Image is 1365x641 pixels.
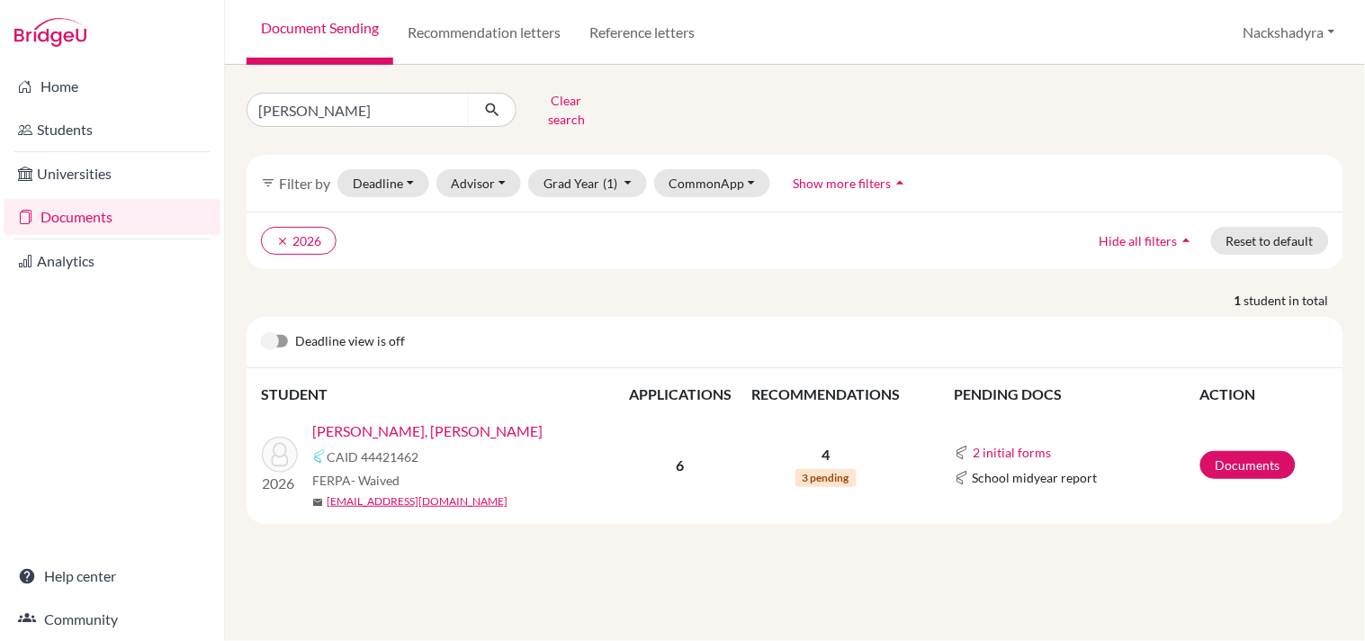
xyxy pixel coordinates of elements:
button: Grad Year(1) [528,169,647,197]
i: clear [276,235,289,248]
span: RECOMMENDATIONS [751,385,900,402]
a: Community [4,601,220,637]
img: Rubio Contreras, Jefferson Josue [262,437,298,473]
span: School midyear report [973,468,1098,487]
a: [PERSON_NAME], [PERSON_NAME] [312,420,543,442]
span: Hide all filters [1100,233,1178,248]
p: 4 [741,444,911,465]
span: Show more filters [793,176,891,191]
span: PENDING DOCS [955,385,1063,402]
i: arrow_drop_up [891,174,909,192]
a: Documents [1200,451,1296,479]
button: 2 initial forms [973,442,1053,463]
span: FERPA [312,471,400,490]
span: - Waived [351,473,400,488]
a: Help center [4,558,220,594]
button: Show more filtersarrow_drop_up [777,169,924,197]
img: Common App logo [955,446,969,460]
input: Find student by name... [247,93,470,127]
a: Documents [4,199,220,235]
b: 6 [677,456,685,474]
p: 2026 [262,473,298,494]
img: Common App logo [312,449,327,464]
a: Students [4,112,220,148]
span: 3 pending [795,469,857,487]
button: Nackshadyra [1235,15,1343,50]
button: Hide all filtersarrow_drop_up [1084,227,1211,255]
span: student in total [1244,291,1343,310]
a: [EMAIL_ADDRESS][DOMAIN_NAME] [327,493,507,510]
img: Common App logo [955,471,969,485]
span: mail [312,497,323,508]
button: Clear search [516,86,616,133]
button: Deadline [337,169,429,197]
button: Advisor [436,169,522,197]
span: APPLICATIONS [629,385,732,402]
i: filter_list [261,176,275,190]
span: CAID 44421462 [327,447,418,466]
img: Bridge-U [14,18,86,47]
button: Reset to default [1211,227,1329,255]
th: STUDENT [261,383,621,406]
a: Home [4,68,220,104]
span: Filter by [279,175,330,192]
button: clear2026 [261,227,337,255]
span: (1) [603,176,617,191]
th: ACTION [1199,383,1329,406]
strong: 1 [1235,291,1244,310]
a: Universities [4,156,220,192]
button: CommonApp [654,169,771,197]
i: arrow_drop_up [1178,231,1196,249]
span: Deadline view is off [295,331,405,353]
a: Analytics [4,243,220,279]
